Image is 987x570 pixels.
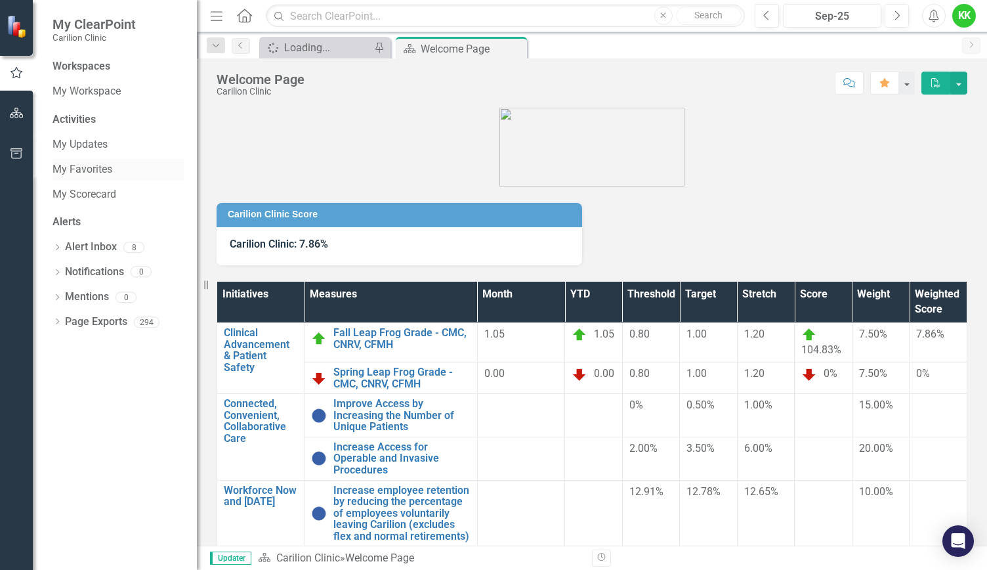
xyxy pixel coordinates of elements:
[859,399,893,411] span: 15.00%
[217,72,304,87] div: Welcome Page
[859,485,893,498] span: 10.00%
[686,399,715,411] span: 0.50%
[801,343,841,356] span: 104.83%
[916,367,930,380] span: 0%
[123,242,144,253] div: 8
[744,399,772,411] span: 1.00%
[629,399,643,411] span: 0%
[7,15,30,38] img: ClearPoint Strategy
[333,327,471,350] a: Fall Leap Frog Grade - CMC, CNRV, CFMH
[311,506,327,521] img: No Information
[304,394,478,437] td: Double-Click to Edit Right Click for Context Menu
[694,10,723,20] span: Search
[52,187,184,202] a: My Scorecard
[258,551,582,566] div: »
[65,315,127,330] a: Page Exports
[262,39,371,56] a: Loading...
[744,485,778,498] span: 12.65%
[333,485,471,542] a: Increase employee retention by reducing the percentage of employees voluntarily leaving Carilion ...
[224,485,297,508] a: Workforce Now and [DATE]
[594,328,614,340] span: 1.05
[629,367,650,380] span: 0.80
[52,162,184,177] a: My Favorites
[217,480,304,546] td: Double-Click to Edit Right Click for Context Menu
[311,331,327,347] img: On Target
[572,366,587,382] img: Below Plan
[65,240,117,255] a: Alert Inbox
[629,442,658,454] span: 2.00%
[65,265,124,280] a: Notifications
[52,59,110,74] div: Workspaces
[629,485,663,498] span: 12.91%
[115,292,136,303] div: 0
[52,215,184,230] div: Alerts
[304,437,478,480] td: Double-Click to Edit Right Click for Context Menu
[311,450,327,466] img: No Information
[744,442,772,454] span: 6.00%
[499,108,684,186] img: carilion%20clinic%20logo%202.0.png
[686,485,721,498] span: 12.78%
[52,84,184,99] a: My Workspace
[228,209,576,219] h3: Carilion Clinic Score
[484,328,505,340] span: 1.05
[131,267,152,278] div: 0
[824,367,837,380] span: 0%
[421,41,524,57] div: Welcome Page
[52,16,136,32] span: My ClearPoint
[594,367,614,380] span: 0.00
[210,552,251,565] span: Updater
[787,9,877,24] div: Sep-25
[952,4,976,28] button: KK
[134,317,159,328] div: 294
[345,552,414,564] div: Welcome Page
[276,552,340,564] a: Carilion Clinic
[744,367,765,380] span: 1.20
[801,366,817,382] img: Below Plan
[217,323,304,394] td: Double-Click to Edit Right Click for Context Menu
[686,328,707,340] span: 1.00
[686,367,707,380] span: 1.00
[629,328,650,340] span: 0.80
[224,398,297,444] a: Connected, Convenient, Collaborative Care
[686,442,715,454] span: 3.50%
[333,366,471,389] a: Spring Leap Frog Grade - CMC, CNRV, CFMH
[230,238,328,250] span: Carilion Clinic: 7.86%
[311,408,327,424] img: No Information
[744,328,765,340] span: 1.20
[52,112,184,127] div: Activities
[801,327,817,343] img: On Target
[311,370,327,386] img: Below Plan
[217,87,304,97] div: Carilion Clinic
[859,328,887,340] span: 7.50%
[676,7,742,25] button: Search
[572,327,587,343] img: On Target
[65,290,109,305] a: Mentions
[284,39,371,56] div: Loading...
[783,4,881,28] button: Sep-25
[52,137,184,152] a: My Updates
[859,367,887,380] span: 7.50%
[304,480,478,546] td: Double-Click to Edit Right Click for Context Menu
[224,327,297,373] a: Clinical Advancement & Patient Safety
[859,442,893,454] span: 20.00%
[484,367,505,380] span: 0.00
[266,5,745,28] input: Search ClearPoint...
[333,398,471,433] a: Improve Access by Increasing the Number of Unique Patients
[217,394,304,481] td: Double-Click to Edit Right Click for Context Menu
[333,441,471,476] a: Increase Access for Operable and Invasive Procedures
[52,32,136,43] small: Carilion Clinic
[942,525,974,557] div: Open Intercom Messenger
[916,328,944,340] span: 7.86%
[304,362,478,393] td: Double-Click to Edit Right Click for Context Menu
[304,323,478,362] td: Double-Click to Edit Right Click for Context Menu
